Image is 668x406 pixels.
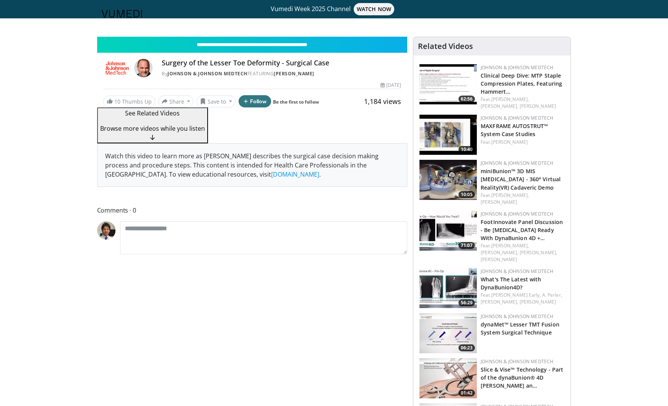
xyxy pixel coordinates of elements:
a: miniBunion™ 3D MIS [MEDICAL_DATA] - 360° Virtual Reality(VR) Cadaveric Demo [481,167,561,191]
span: Comments 0 [97,205,408,215]
span: 1,184 views [364,97,401,106]
div: Watch this video to learn more as [PERSON_NAME] describes the surgical case decision making proce... [98,144,407,187]
h3: Slice & Vise™ Technology - Part of the dynaBunion® 4D Lapidus and DynaMet™ Lesser TMT Systems [481,365,564,389]
span: 62:56 [458,96,475,102]
img: 5624e76b-66bb-4967-9e86-76a0e1851b2b.150x105_q85_crop-smart_upscale.jpg [419,268,477,308]
a: Slice & Vise™ Technology - Part of the dynaBunion® 4D [PERSON_NAME] an… [481,366,563,389]
h4: Related Videos [418,42,473,51]
img: Johnson & Johnson MedTech [103,59,132,77]
img: c1871fbd-349f-457a-8a2a-d1a0777736b8.150x105_q85_crop-smart_upscale.jpg [419,160,477,200]
h3: FootInnovate Panel Discussion - Be Bunion Ready With DynaBunion 4D + MiniBunion 3D [481,218,564,242]
a: Johnson & Johnson MedTech [481,160,553,166]
a: [DOMAIN_NAME] [271,170,319,179]
img: Avatar [134,59,153,77]
a: [PERSON_NAME] Early, [491,292,541,298]
span: 71:07 [458,242,475,249]
a: 71:07 [419,211,477,251]
a: [PERSON_NAME], [481,299,518,305]
img: Avatar [97,221,115,240]
div: Feat. [481,242,564,263]
button: See Related Videos Browse more videos while you listen [97,107,208,143]
span: 10 [114,98,120,105]
img: VuMedi Logo [102,10,142,18]
a: Johnson & Johnson MedTech [481,313,553,320]
span: 56:29 [458,299,475,306]
a: [PERSON_NAME] [520,103,556,109]
a: 10:40 [419,115,477,155]
div: [DATE] [380,82,401,89]
a: Johnson & Johnson MedTech [481,268,553,274]
a: [PERSON_NAME], [491,242,529,249]
a: A. Perler, [542,292,562,298]
a: MAXFRAME AUTOSTRUT™ System Case Studies [481,122,548,138]
a: [PERSON_NAME], [491,192,529,198]
a: Johnson & Johnson MedTech [481,358,553,365]
button: Share [158,95,194,107]
a: Johnson & Johnson MedTech [481,64,553,71]
a: [PERSON_NAME] [481,199,517,205]
h4: Surgery of the Lesser Toe Deformity - Surgical Case [162,59,401,67]
div: By FEATURING [162,70,401,77]
img: 64bb184f-7417-4091-bbfa-a7534f701469.150x105_q85_crop-smart_upscale.jpg [419,64,477,104]
a: [PERSON_NAME] [520,299,556,305]
img: 5a98c6c4-5267-42f3-a132-850170be95da.150x105_q85_crop-smart_upscale.jpg [419,313,477,353]
a: Johnson & Johnson MedTech [167,70,247,77]
div: Feat. [481,96,564,110]
a: [PERSON_NAME] [491,139,528,145]
a: Johnson & Johnson MedTech [481,115,553,121]
a: Johnson & Johnson MedTech [481,211,553,217]
a: 06:23 [419,313,477,353]
span: 06:23 [458,344,475,351]
span: Browse more videos while you listen [100,124,205,133]
a: [PERSON_NAME] [274,70,314,77]
a: dynaMet™ Lesser TMT Fusion System Surgical Technique [481,321,559,336]
h3: Clinical Deep Dive: MTP Staple Compression Plates, Featuring Hammertoe CCI [481,71,564,95]
a: Be the first to follow [273,99,319,105]
button: Follow [239,95,271,107]
div: Feat. [481,192,564,206]
a: 56:29 [419,268,477,308]
div: Feat. [481,292,564,305]
a: [PERSON_NAME], [520,249,557,256]
a: FootInnovate Panel Discussion - Be [MEDICAL_DATA] Ready With DynaBunion 4D +… [481,218,563,242]
span: 01:42 [458,390,475,396]
div: Feat. [481,139,564,146]
a: [PERSON_NAME], [491,96,529,102]
span: 10:40 [458,146,475,153]
span: 10:05 [458,191,475,198]
button: Save to [197,95,236,107]
img: 3c409185-a7a1-460e-ae30-0289bded164f.150x105_q85_crop-smart_upscale.jpg [419,211,477,251]
p: See Related Videos [100,109,205,118]
a: 10:05 [419,160,477,200]
a: [PERSON_NAME], [481,249,518,256]
a: 10 Thumbs Up [103,96,155,107]
img: 330c8746-d9b1-4b91-9aa0-37d67e2b73b1.150x105_q85_crop-smart_upscale.jpg [419,358,477,398]
a: What's The Latest with DynaBunion4D? [481,276,541,291]
img: dc8cd099-509a-4832-863d-b8e061f6248b.150x105_q85_crop-smart_upscale.jpg [419,115,477,155]
a: [PERSON_NAME], [481,103,518,109]
a: 01:42 [419,358,477,398]
a: Clinical Deep Dive: MTP Staple Compression Plates, Featuring Hammert… [481,72,562,95]
a: 62:56 [419,64,477,104]
a: [PERSON_NAME] [481,256,517,263]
